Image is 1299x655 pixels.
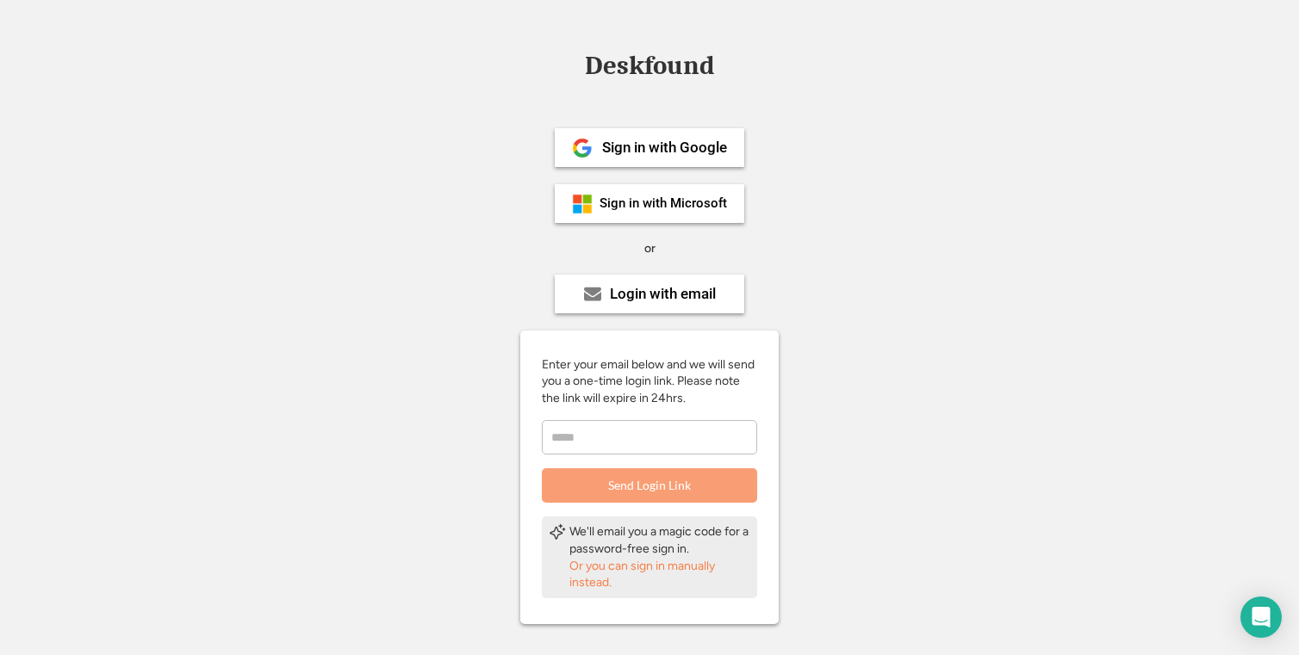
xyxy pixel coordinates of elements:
[572,138,593,158] img: 1024px-Google__G__Logo.svg.png
[542,468,757,503] button: Send Login Link
[600,197,727,210] div: Sign in with Microsoft
[572,194,593,214] img: ms-symbollockup_mssymbol_19.png
[576,53,723,79] div: Deskfound
[602,140,727,155] div: Sign in with Google
[610,287,716,301] div: Login with email
[542,356,757,407] div: Enter your email below and we will send you a one-time login link. Please note the link will expi...
[569,558,750,591] div: Or you can sign in manually instead.
[569,523,750,557] div: We'll email you a magic code for a password-free sign in.
[1240,596,1282,638] div: Open Intercom Messenger
[644,240,656,257] div: or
